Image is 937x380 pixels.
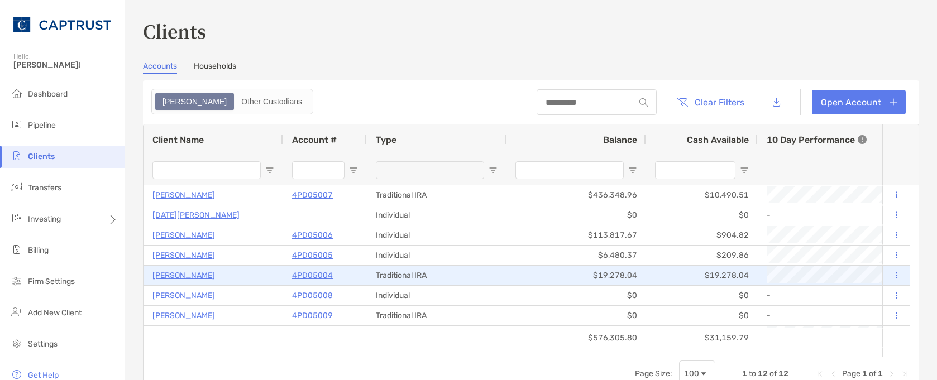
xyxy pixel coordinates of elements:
[769,369,777,378] span: of
[646,328,758,348] div: $31,159.79
[292,188,333,202] a: 4PD05007
[367,185,506,205] div: Traditional IRA
[887,369,896,378] div: Next Page
[668,90,753,114] button: Clear Filters
[506,246,646,265] div: $6,480.37
[367,266,506,285] div: Traditional IRA
[152,309,215,323] a: [PERSON_NAME]
[194,61,236,74] a: Households
[646,246,758,265] div: $209.86
[635,369,672,378] div: Page Size:
[515,161,624,179] input: Balance Filter Input
[869,369,876,378] span: of
[235,94,308,109] div: Other Custodians
[842,369,860,378] span: Page
[10,305,23,319] img: add_new_client icon
[10,336,23,350] img: settings icon
[13,4,111,45] img: CAPTRUST Logo
[292,268,333,282] a: 4PD05004
[367,326,506,345] div: Individual
[829,369,838,378] div: Previous Page
[10,86,23,100] img: dashboard icon
[740,166,749,175] button: Open Filter Menu
[655,161,735,179] input: Cash Available Filter Input
[152,288,215,302] p: [PERSON_NAME]
[292,161,345,179] input: Account # Filter Input
[367,286,506,305] div: Individual
[10,274,23,287] img: firm-settings icon
[646,326,758,345] div: $125
[28,277,75,286] span: Firm Settings
[367,306,506,325] div: Traditional IRA
[506,185,646,205] div: $436,348.96
[815,369,824,378] div: First Page
[152,268,215,282] a: [PERSON_NAME]
[506,266,646,285] div: $19,278.04
[646,205,758,225] div: $0
[506,286,646,305] div: $0
[28,308,82,318] span: Add New Client
[603,134,637,145] span: Balance
[646,225,758,245] div: $904.82
[506,225,646,245] div: $113,817.67
[292,228,333,242] p: 4PD05006
[367,246,506,265] div: Individual
[646,185,758,205] div: $10,490.51
[152,248,215,262] a: [PERSON_NAME]
[152,188,215,202] a: [PERSON_NAME]
[628,166,637,175] button: Open Filter Menu
[767,124,867,155] div: 10 Day Performance
[151,89,313,114] div: segmented control
[639,98,648,107] img: input icon
[292,288,333,302] a: 4PD05008
[758,369,768,378] span: 12
[265,166,274,175] button: Open Filter Menu
[646,306,758,325] div: $0
[646,286,758,305] div: $0
[506,328,646,348] div: $576,305.80
[152,208,240,222] a: [DATE][PERSON_NAME]
[28,214,61,224] span: Investing
[506,326,646,345] div: $125
[506,205,646,225] div: $0
[152,161,261,179] input: Client Name Filter Input
[10,180,23,194] img: transfers icon
[749,369,756,378] span: to
[687,134,749,145] span: Cash Available
[778,369,788,378] span: 12
[156,94,233,109] div: Zoe
[28,339,58,349] span: Settings
[152,228,215,242] a: [PERSON_NAME]
[13,60,118,70] span: [PERSON_NAME]!
[28,371,59,380] span: Get Help
[143,61,177,74] a: Accounts
[10,211,23,225] img: investing icon
[367,225,506,245] div: Individual
[349,166,358,175] button: Open Filter Menu
[143,18,919,44] h3: Clients
[367,205,506,225] div: Individual
[292,248,333,262] a: 4PD05005
[292,309,333,323] a: 4PD05009
[862,369,867,378] span: 1
[28,89,68,99] span: Dashboard
[10,149,23,162] img: clients icon
[489,166,498,175] button: Open Filter Menu
[646,266,758,285] div: $19,278.04
[10,118,23,131] img: pipeline icon
[901,369,910,378] div: Last Page
[812,90,906,114] a: Open Account
[684,369,699,378] div: 100
[28,121,56,130] span: Pipeline
[28,246,49,255] span: Billing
